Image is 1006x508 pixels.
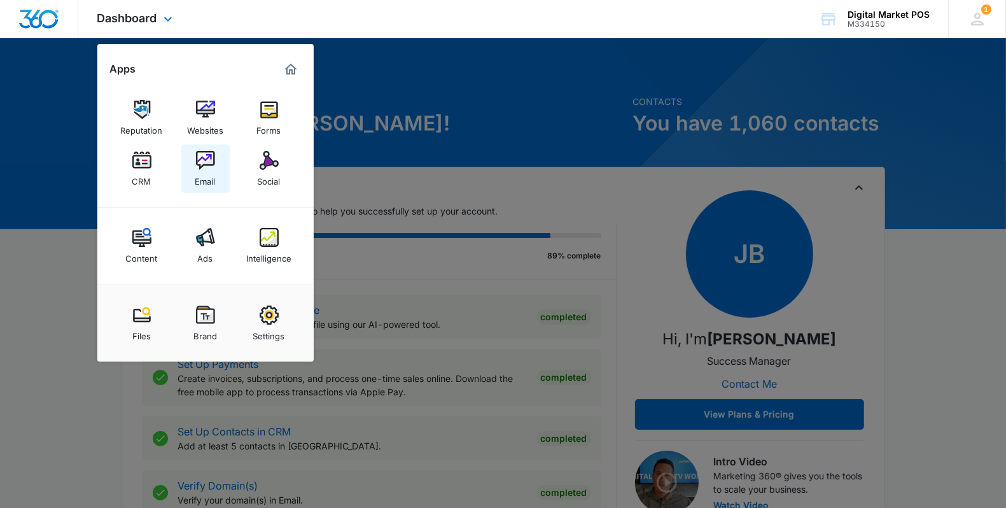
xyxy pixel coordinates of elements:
[118,145,166,193] a: CRM
[257,119,281,136] div: Forms
[181,222,230,270] a: Ads
[981,4,991,15] span: 1
[258,170,281,187] div: Social
[281,59,301,80] a: Marketing 360® Dashboard
[245,222,293,270] a: Intelligence
[245,94,293,142] a: Forms
[110,63,136,75] h2: Apps
[253,325,285,341] div: Settings
[187,119,223,136] div: Websites
[848,10,930,20] div: account name
[181,94,230,142] a: Websites
[118,299,166,348] a: Files
[132,170,151,187] div: CRM
[245,299,293,348] a: Settings
[126,247,158,264] div: Content
[848,20,930,29] div: account id
[981,4,991,15] div: notifications count
[181,145,230,193] a: Email
[118,94,166,142] a: Reputation
[118,222,166,270] a: Content
[193,325,217,341] div: Brand
[245,145,293,193] a: Social
[181,299,230,348] a: Brand
[121,119,163,136] div: Reputation
[198,247,213,264] div: Ads
[97,11,157,25] span: Dashboard
[246,247,291,264] div: Intelligence
[195,170,216,187] div: Email
[132,325,151,341] div: Files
